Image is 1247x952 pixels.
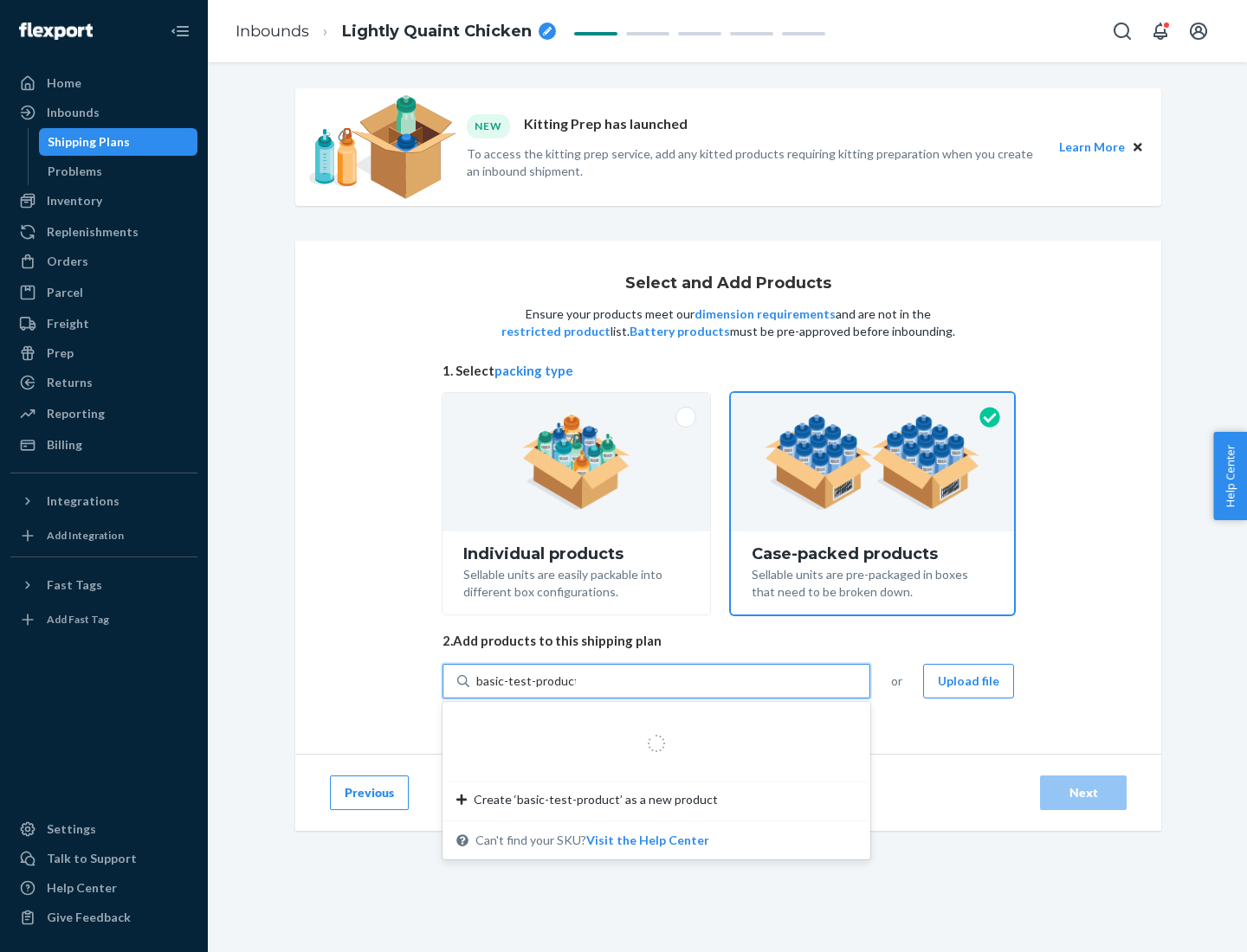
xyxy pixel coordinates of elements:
[163,14,197,48] button: Close Navigation
[330,775,409,810] button: Previous
[630,323,730,340] button: Battery products
[47,223,139,241] div: Replenishments
[463,545,689,563] div: Individual products
[10,369,197,396] a: Returns
[467,114,510,138] div: NEW
[48,163,102,180] div: Problems
[1213,432,1247,520] button: Help Center
[1181,14,1216,48] button: Open account menu
[586,832,709,849] button: Create ‘basic-test-product’ as a new productCan't find your SKU?
[923,664,1014,698] button: Upload file
[1059,138,1125,157] button: Learn More
[1143,14,1178,48] button: Open notifications
[10,218,197,246] a: Replenishments
[891,672,902,690] span: or
[39,158,198,185] a: Problems
[494,362,573,380] button: packing type
[47,405,105,422] div: Reporting
[695,306,836,323] button: dimension requirements
[1105,14,1140,48] button: Open Search Box
[500,306,957,340] p: Ensure your products meet our and are not in the list. must be pre-approved before inbounding.
[47,284,83,301] div: Parcel
[47,879,117,897] div: Help Center
[19,23,93,40] img: Flexport logo
[10,874,197,902] a: Help Center
[752,563,993,601] div: Sellable units are pre-packaged in boxes that need to be broken down.
[10,487,197,515] button: Integrations
[47,192,102,209] div: Inventory
[236,22,309,41] a: Inbounds
[524,114,688,138] p: Kitting Prep has launched
[501,323,611,340] button: restricted product
[47,576,102,594] div: Fast Tags
[1128,138,1147,157] button: Close
[1040,775,1127,810] button: Next
[463,563,689,601] div: Sellable units are easily packable into different box configurations.
[10,606,197,634] a: Add Fast Tag
[10,99,197,126] a: Inbounds
[765,415,980,510] img: case-pack.59cecea509d18c883b923b81aeac6d0b.png
[10,522,197,550] a: Add Integration
[752,545,993,563] div: Case-packed products
[10,845,197,872] a: Talk to Support
[47,528,124,543] div: Add Integration
[48,133,130,151] div: Shipping Plans
[625,275,831,293] h1: Select and Add Products
[47,315,89,332] div: Freight
[10,69,197,97] a: Home
[10,310,197,338] a: Freight
[443,362,1014,380] span: 1. Select
[342,21,532,43] span: Lightly Quaint Chicken
[47,909,131,926] div: Give Feedback
[47,820,96,838] div: Settings
[47,850,137,867] div: Talk to Support
[467,145,1043,180] p: To access the kitting prep service, add any kitted products requiring kitting preparation when yo...
[522,415,630,510] img: individual-pack.facf35554cb0f1810c75b2bd6df2d64e.png
[476,672,576,690] input: Create ‘basic-test-product’ as a new productCan't find your SKU?Visit the Help Center
[10,339,197,367] a: Prep
[443,632,1014,650] span: 2. Add products to this shipping plan
[222,6,570,57] ol: breadcrumbs
[474,791,718,808] span: Create ‘basic-test-product’ as a new product
[10,431,197,459] a: Billing
[47,344,74,362] div: Prep
[47,74,81,92] div: Home
[10,279,197,306] a: Parcel
[10,904,197,931] button: Give Feedback
[47,612,109,627] div: Add Fast Tag
[47,104,100,121] div: Inbounds
[10,400,197,428] a: Reporting
[10,248,197,275] a: Orders
[10,187,197,215] a: Inventory
[47,492,120,510] div: Integrations
[10,815,197,843] a: Settings
[1055,784,1112,801] div: Next
[10,571,197,599] button: Fast Tags
[47,253,88,270] div: Orders
[47,436,82,453] div: Billing
[475,832,709,849] span: Can't find your SKU?
[39,128,198,156] a: Shipping Plans
[47,374,93,391] div: Returns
